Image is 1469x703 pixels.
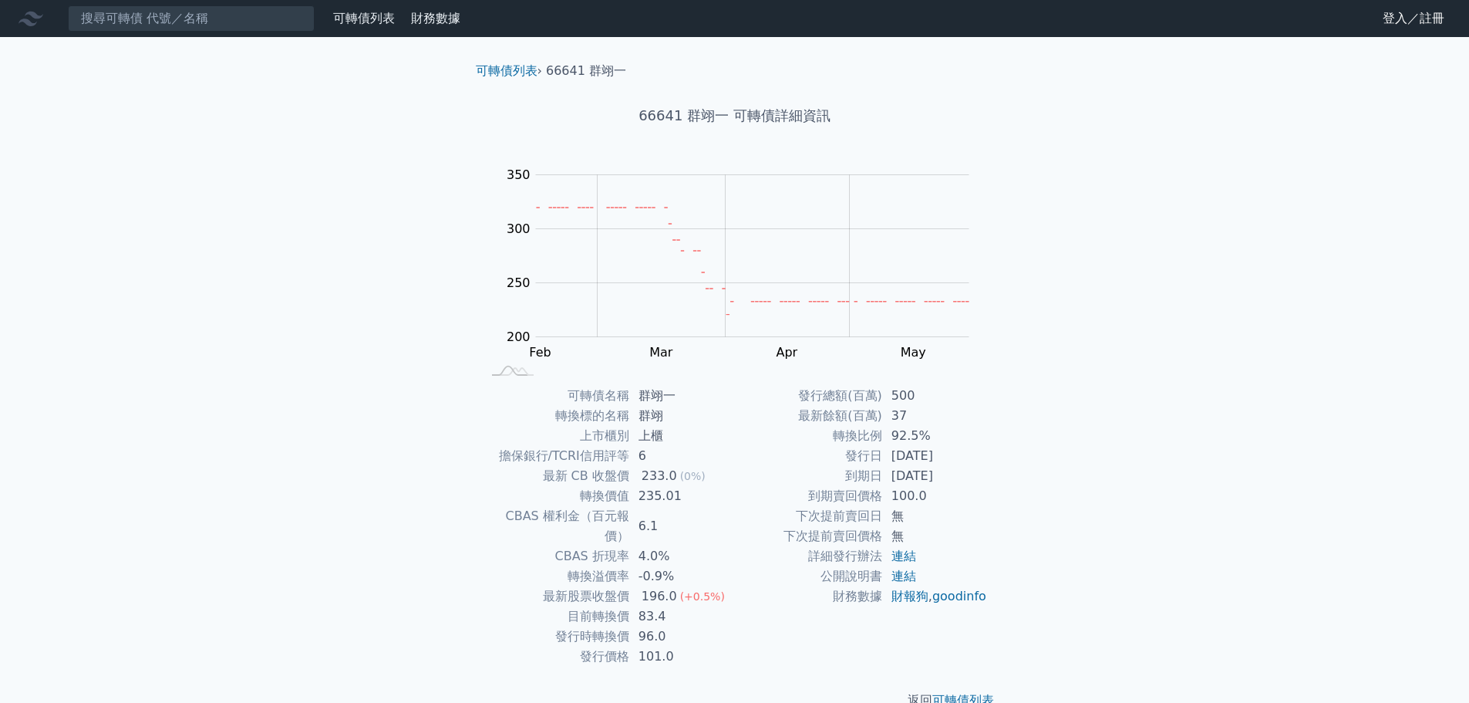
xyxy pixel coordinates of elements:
td: 詳細發行辦法 [735,546,882,566]
td: 4.0% [629,546,735,566]
a: goodinfo [932,589,986,603]
td: 上櫃 [629,426,735,446]
tspan: May [901,345,926,360]
td: 擔保銀行/TCRI信用評等 [482,446,629,466]
tspan: 300 [507,221,531,236]
tspan: Feb [529,345,551,360]
tspan: 350 [507,167,531,182]
tspan: 250 [507,275,531,290]
a: 可轉債列表 [476,63,537,78]
span: (0%) [680,470,706,482]
td: 無 [882,506,988,526]
td: 92.5% [882,426,988,446]
tspan: Apr [776,345,797,360]
td: 財務數據 [735,586,882,607]
td: [DATE] [882,446,988,466]
td: 101.0 [629,647,735,667]
td: 6.1 [629,506,735,546]
td: 下次提前賣回價格 [735,526,882,546]
td: 6 [629,446,735,466]
span: (+0.5%) [680,590,725,603]
td: 96.0 [629,627,735,647]
td: 轉換溢價率 [482,566,629,586]
td: 發行日 [735,446,882,466]
a: 登入／註冊 [1370,6,1457,31]
td: 發行時轉換價 [482,627,629,647]
td: 最新 CB 收盤價 [482,466,629,486]
td: 發行價格 [482,647,629,667]
a: 連結 [891,569,916,583]
td: 最新股票收盤價 [482,586,629,607]
td: 37 [882,406,988,426]
a: 財務數據 [411,11,460,25]
td: 上市櫃別 [482,426,629,446]
td: 群翊 [629,406,735,426]
tspan: 200 [507,330,531,344]
td: 235.01 [629,486,735,506]
tspan: Mar [649,345,673,360]
td: 公開說明書 [735,566,882,586]
td: 下次提前賣回日 [735,506,882,526]
td: 目前轉換價 [482,607,629,627]
td: 100.0 [882,486,988,506]
td: -0.9% [629,566,735,586]
td: 最新餘額(百萬) [735,406,882,426]
td: 無 [882,526,988,546]
td: , [882,586,988,607]
td: 群翊一 [629,386,735,406]
div: 233.0 [638,466,680,486]
a: 財報狗 [891,589,928,603]
input: 搜尋可轉債 代號／名稱 [68,5,315,32]
li: 66641 群翊一 [546,62,626,80]
td: 可轉債名稱 [482,386,629,406]
td: CBAS 權利金（百元報價） [482,506,629,546]
td: [DATE] [882,466,988,486]
a: 可轉債列表 [333,11,395,25]
td: 發行總額(百萬) [735,386,882,406]
td: 轉換比例 [735,426,882,446]
h1: 66641 群翊一 可轉債詳細資訊 [463,105,1006,127]
li: › [476,62,542,80]
td: CBAS 折現率 [482,546,629,566]
a: 連結 [891,549,916,563]
td: 轉換價值 [482,486,629,506]
td: 到期賣回價格 [735,486,882,506]
div: 196.0 [638,586,680,607]
td: 83.4 [629,607,735,627]
td: 到期日 [735,466,882,486]
td: 轉換標的名稱 [482,406,629,426]
g: Chart [499,167,992,360]
td: 500 [882,386,988,406]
